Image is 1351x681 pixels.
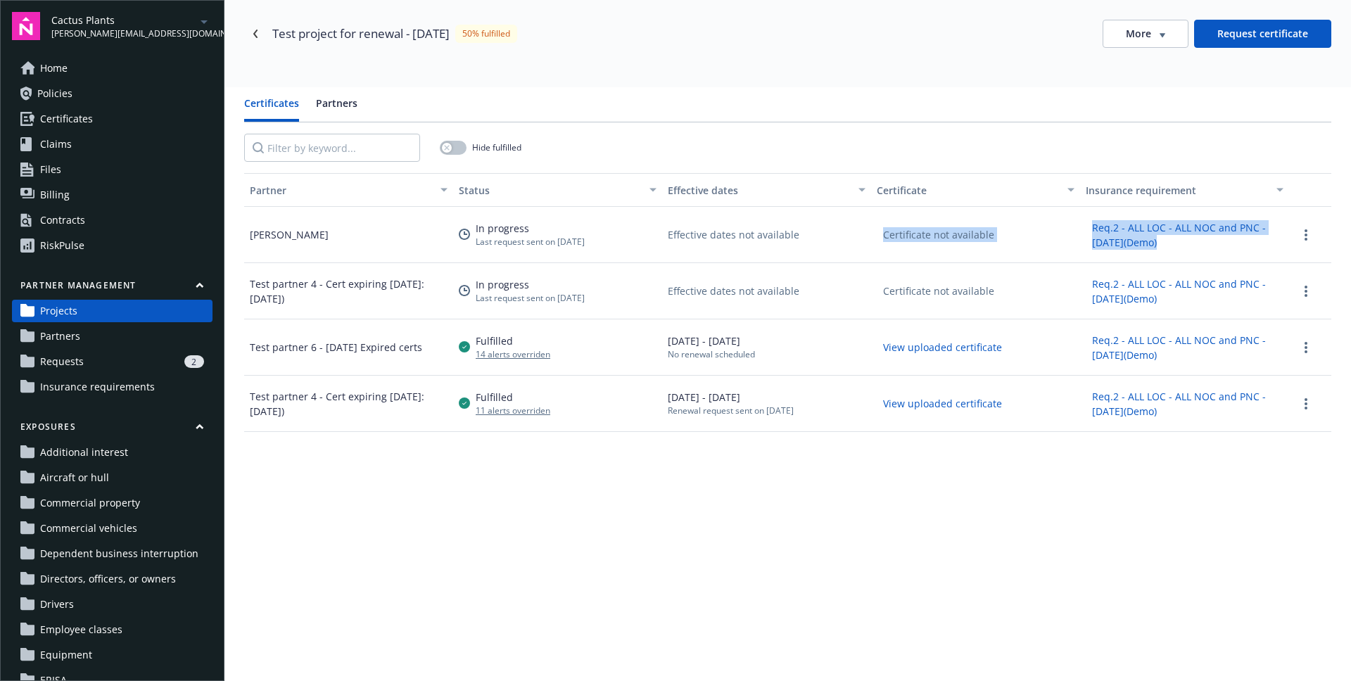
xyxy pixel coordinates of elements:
span: Home [40,57,68,79]
a: arrowDropDown [196,13,213,30]
div: Effective dates not available [668,227,799,242]
a: Dependent business interruption [12,542,213,565]
span: Hide fulfilled [472,141,521,153]
div: In progress [476,221,585,236]
button: View uploaded certificate [877,393,1008,414]
div: Effective dates not available [668,284,799,298]
span: Insurance requirements [40,376,155,398]
span: Certificates [40,108,93,130]
span: Projects [40,300,77,322]
div: 14 alerts overriden [476,348,550,360]
a: Policies [12,82,213,105]
a: Commercial vehicles [12,517,213,540]
a: more [1298,283,1314,300]
span: Drivers [40,593,74,616]
div: In progress [476,277,585,292]
a: Directors, officers, or owners [12,568,213,590]
a: Commercial property [12,492,213,514]
span: Aircraft or hull [40,466,109,489]
a: Projects [12,300,213,322]
span: Commercial vehicles [40,517,137,540]
button: Partners [316,96,357,122]
span: Files [40,158,61,181]
span: Dependent business interruption [40,542,198,565]
div: Last request sent on [DATE] [476,292,585,304]
span: Policies [37,82,72,105]
a: Equipment [12,644,213,666]
span: Billing [40,184,70,206]
a: Certificates [12,108,213,130]
a: Requests2 [12,350,213,373]
div: 11 alerts overriden [476,405,550,416]
a: Billing [12,184,213,206]
div: [DATE] - [DATE] [668,390,794,416]
div: Partner [250,183,432,198]
div: Certificate not available [877,224,1001,246]
div: Test partner 4 - Cert expiring [DATE]: [DATE]) [250,389,448,419]
div: Status [459,183,641,198]
span: Employee classes [40,618,122,641]
div: Test partner 6 - [DATE] Expired certs [250,340,422,355]
a: more [1298,339,1314,356]
button: Partner [244,173,453,207]
span: Claims [40,133,72,155]
button: Req.2 - ALL LOC - ALL NOC and PNC - [DATE](Demo) [1086,329,1283,366]
span: Requests [40,350,84,373]
a: more [1298,395,1314,412]
div: Renewal request sent on [DATE] [668,405,794,416]
button: View uploaded certificate [877,336,1008,358]
button: Insurance requirement [1080,173,1289,207]
div: Fulfilled [476,333,550,348]
a: RiskPulse [12,234,213,257]
button: Cactus Plants[PERSON_NAME][EMAIL_ADDRESS][DOMAIN_NAME]arrowDropDown [51,12,213,40]
button: Exposures [12,421,213,438]
a: Home [12,57,213,79]
div: Last request sent on [DATE] [476,236,585,248]
button: Certificate [871,173,1080,207]
span: Cactus Plants [51,13,196,27]
span: Equipment [40,644,92,666]
button: Req.2 - ALL LOC - ALL NOC and PNC - [DATE](Demo) [1086,217,1283,253]
a: more [1298,227,1314,243]
a: Partners [12,325,213,348]
div: No renewal scheduled [668,348,755,360]
button: More [1103,20,1188,48]
a: Navigate back [244,23,267,45]
div: Fulfilled [476,390,550,405]
div: Effective dates [668,183,850,198]
span: Additional interest [40,441,128,464]
input: Filter by keyword... [244,134,420,162]
button: Certificates [244,96,299,122]
span: [PERSON_NAME][EMAIL_ADDRESS][DOMAIN_NAME] [51,27,196,40]
a: Employee classes [12,618,213,641]
div: Certificate [877,183,1059,198]
div: Insurance requirement [1086,183,1268,198]
button: Partner management [12,279,213,297]
button: Req.2 - ALL LOC - ALL NOC and PNC - [DATE](Demo) [1086,386,1283,422]
div: Contracts [40,209,85,231]
div: Test partner 4 - Cert expiring [DATE]: [DATE]) [250,276,448,306]
button: Request certificate [1194,20,1331,48]
button: Effective dates [662,173,871,207]
span: More [1126,27,1151,41]
a: Additional interest [12,441,213,464]
span: Commercial property [40,492,140,514]
div: [DATE] - [DATE] [668,333,755,360]
div: [PERSON_NAME] [250,227,329,242]
a: Drivers [12,593,213,616]
span: Partners [40,325,80,348]
button: Status [453,173,662,207]
a: Claims [12,133,213,155]
div: Certificate not available [877,280,1001,302]
span: Directors, officers, or owners [40,568,176,590]
img: navigator-logo.svg [12,12,40,40]
div: 50% fulfilled [455,25,517,42]
a: Files [12,158,213,181]
button: Req.2 - ALL LOC - ALL NOC and PNC - [DATE](Demo) [1086,273,1283,310]
a: Insurance requirements [12,376,213,398]
div: RiskPulse [40,234,84,257]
